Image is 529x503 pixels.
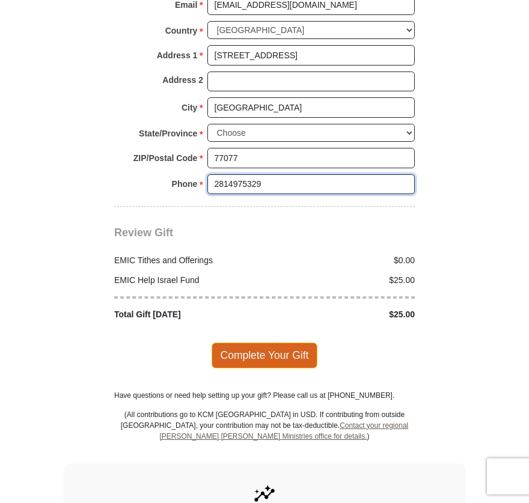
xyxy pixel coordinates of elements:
[162,72,203,88] strong: Address 2
[157,47,198,64] strong: Address 1
[108,254,265,267] div: EMIC Tithes and Offerings
[182,99,197,116] strong: City
[264,308,421,321] div: $25.00
[172,175,198,192] strong: Phone
[139,125,197,142] strong: State/Province
[264,274,421,287] div: $25.00
[108,308,265,321] div: Total Gift [DATE]
[114,390,415,401] p: Have questions or need help setting up your gift? Please call us at [PHONE_NUMBER].
[133,150,198,166] strong: ZIP/Postal Code
[264,254,421,267] div: $0.00
[212,343,318,368] span: Complete Your Gift
[114,227,173,239] span: Review Gift
[120,409,409,463] p: (All contributions go to KCM [GEOGRAPHIC_DATA] in USD. If contributing from outside [GEOGRAPHIC_D...
[165,22,198,39] strong: Country
[108,274,265,287] div: EMIC Help Israel Fund
[159,421,408,441] a: Contact your regional [PERSON_NAME] [PERSON_NAME] Ministries office for details.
